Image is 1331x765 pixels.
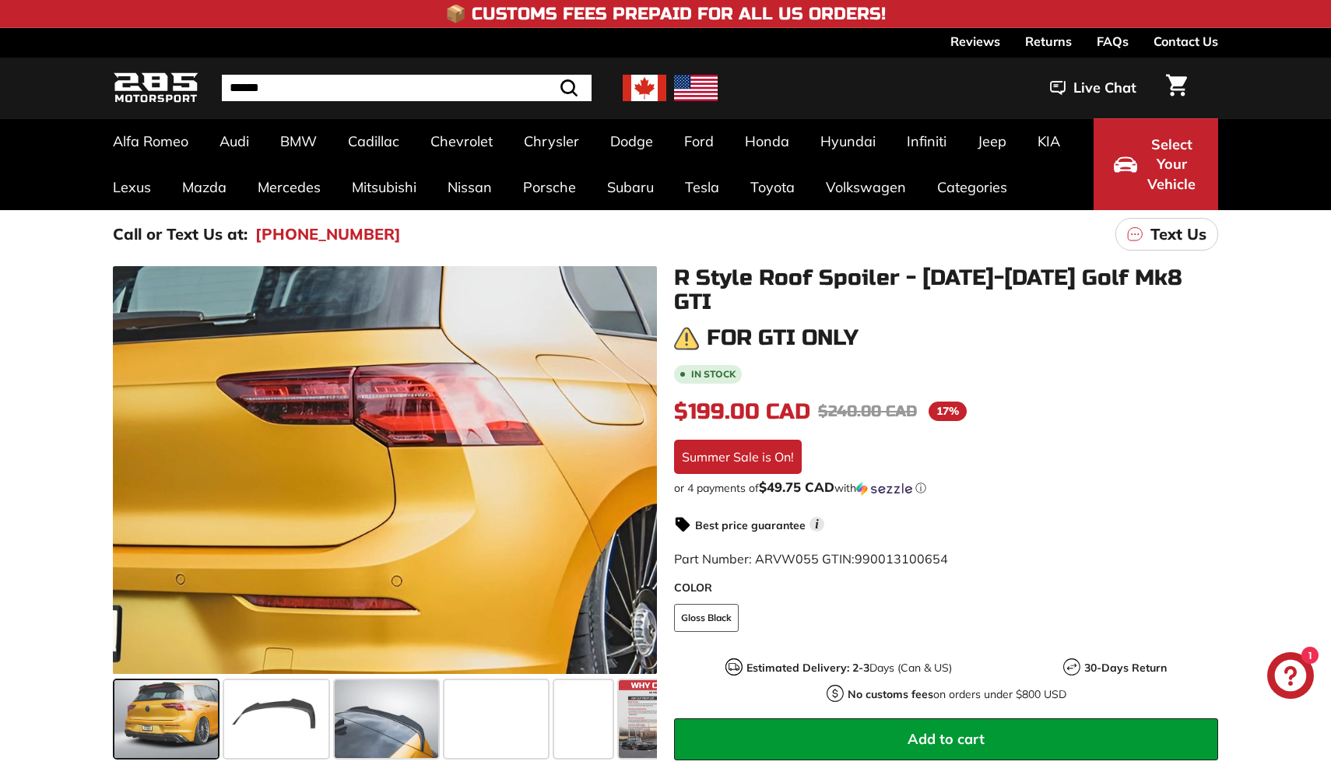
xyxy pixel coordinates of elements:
a: Mitsubishi [336,164,432,210]
a: Porsche [507,164,592,210]
span: Part Number: ARVW055 GTIN: [674,551,948,567]
a: Chevrolet [415,118,508,164]
div: or 4 payments of with [674,480,1218,496]
span: $240.00 CAD [818,402,917,421]
a: Nissan [432,164,507,210]
label: COLOR [674,580,1218,596]
a: Contact Us [1154,28,1218,54]
a: Tesla [669,164,735,210]
a: Alfa Romeo [97,118,204,164]
a: Toyota [735,164,810,210]
span: $199.00 CAD [674,398,810,425]
button: Live Chat [1030,68,1157,107]
strong: 30-Days Return [1084,661,1167,675]
a: Text Us [1115,218,1218,251]
a: Returns [1025,28,1072,54]
a: Cadillac [332,118,415,164]
span: Select Your Vehicle [1145,135,1198,195]
h3: For GTI only [707,326,859,350]
a: Dodge [595,118,669,164]
a: Infiniti [891,118,962,164]
span: Live Chat [1073,78,1136,98]
strong: No customs fees [848,687,933,701]
span: i [809,517,824,532]
img: Logo_285_Motorsport_areodynamics_components [113,70,198,107]
h1: R Style Roof Spoiler - [DATE]-[DATE] Golf Mk8 GTI [674,266,1218,314]
a: Lexus [97,164,167,210]
a: Reviews [950,28,1000,54]
a: Hyundai [805,118,891,164]
a: Mercedes [242,164,336,210]
a: BMW [265,118,332,164]
a: Volkswagen [810,164,922,210]
p: Days (Can & US) [746,660,952,676]
p: Text Us [1150,223,1206,246]
div: Summer Sale is On! [674,440,802,474]
button: Add to cart [674,718,1218,760]
a: Audi [204,118,265,164]
img: warning.png [674,326,699,351]
a: FAQs [1097,28,1129,54]
a: Chrysler [508,118,595,164]
p: Call or Text Us at: [113,223,248,246]
a: KIA [1022,118,1076,164]
span: $49.75 CAD [759,479,834,495]
p: on orders under $800 USD [848,686,1066,703]
span: 990013100654 [855,551,948,567]
h4: 📦 Customs Fees Prepaid for All US Orders! [445,5,886,23]
a: Categories [922,164,1023,210]
a: Subaru [592,164,669,210]
a: Jeep [962,118,1022,164]
a: Cart [1157,61,1196,114]
a: Honda [729,118,805,164]
a: Mazda [167,164,242,210]
strong: Estimated Delivery: 2-3 [746,661,869,675]
inbox-online-store-chat: Shopify online store chat [1263,652,1319,703]
strong: Best price guarantee [695,518,806,532]
span: 17% [929,402,967,421]
a: [PHONE_NUMBER] [255,223,401,246]
button: Select Your Vehicle [1094,118,1218,210]
span: Add to cart [908,730,985,748]
a: Ford [669,118,729,164]
b: In stock [691,370,736,379]
input: Search [222,75,592,101]
div: or 4 payments of$49.75 CADwithSezzle Click to learn more about Sezzle [674,480,1218,496]
img: Sezzle [856,482,912,496]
